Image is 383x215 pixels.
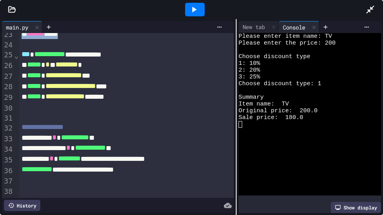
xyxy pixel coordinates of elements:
[3,3,55,51] div: Chat with us now!Close
[239,101,289,107] span: Item name: TV
[239,114,303,121] span: Sale price: 180.0
[239,53,310,60] span: Choose discount type
[239,80,321,87] span: Choose discount type: 1
[239,74,260,80] span: 3: 25%
[239,40,336,47] span: Please enter the price: 200
[239,33,332,40] span: Please enter item name: TV
[239,67,260,74] span: 2: 20%
[239,94,264,101] span: Summary
[239,23,269,31] div: New tab
[239,60,260,67] span: 1: 10%
[239,107,318,114] span: Original price: 200.0
[239,21,279,33] div: New tab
